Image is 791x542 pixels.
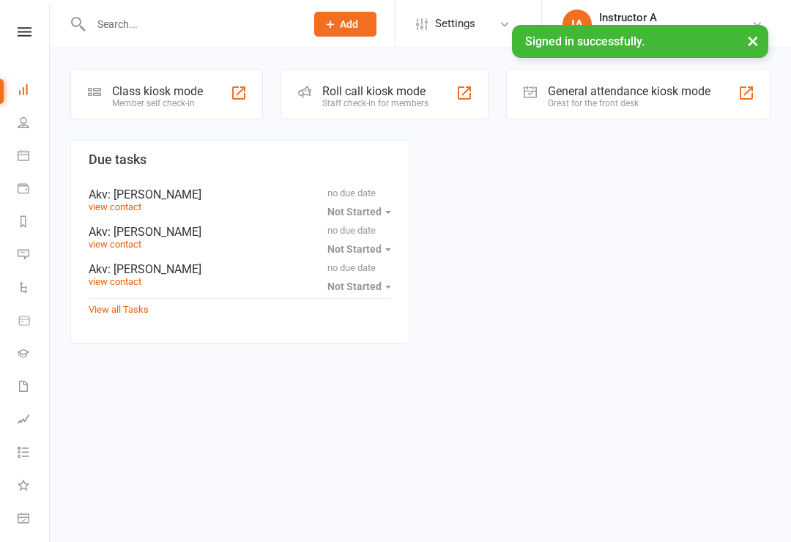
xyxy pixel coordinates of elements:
[108,262,201,276] span: : [PERSON_NAME]
[18,470,51,503] a: What's New
[562,10,592,39] div: IA
[18,404,51,437] a: Assessments
[108,225,201,239] span: : [PERSON_NAME]
[108,188,201,201] span: : [PERSON_NAME]
[112,98,203,108] div: Member self check-in
[89,152,391,167] h3: Due tasks
[112,84,203,98] div: Class kiosk mode
[18,305,51,338] a: Product Sales
[18,141,51,174] a: Calendar
[89,188,391,201] div: Akv
[89,276,141,287] a: view contact
[89,225,391,239] div: Akv
[322,84,428,98] div: Roll call kiosk mode
[86,14,295,34] input: Search...
[599,11,751,24] div: Instructor A
[340,18,358,30] span: Add
[740,25,766,56] button: ×
[435,7,475,40] span: Settings
[89,239,141,250] a: view contact
[314,12,376,37] button: Add
[18,108,51,141] a: People
[548,84,710,98] div: General attendance kiosk mode
[18,503,51,536] a: General attendance kiosk mode
[89,262,391,276] div: Akv
[548,98,710,108] div: Great for the front desk
[18,174,51,207] a: Payments
[18,75,51,108] a: Dashboard
[599,24,751,37] div: Head Academy Kung Fu Padstow
[322,98,428,108] div: Staff check-in for members
[89,201,141,212] a: view contact
[89,304,149,315] a: View all Tasks
[525,34,645,48] span: Signed in successfully.
[18,207,51,240] a: Reports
